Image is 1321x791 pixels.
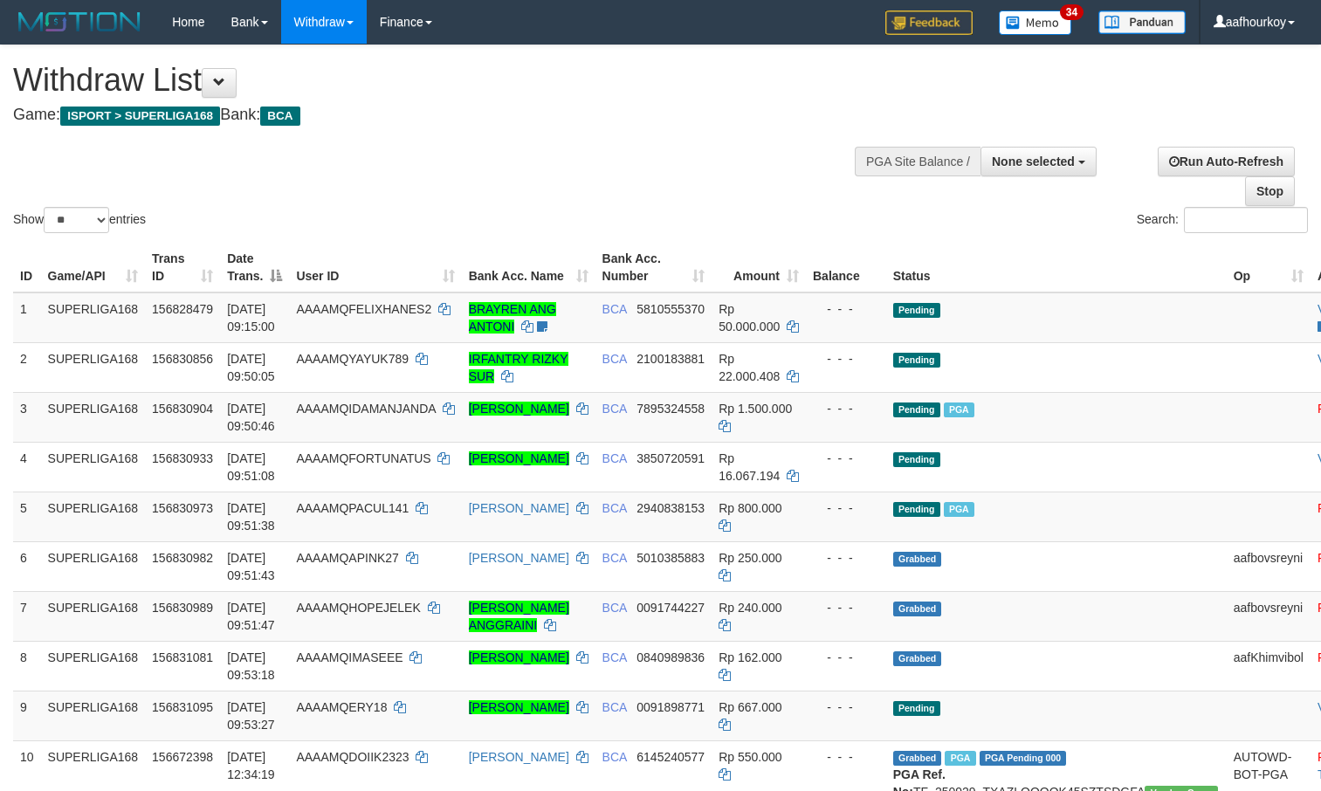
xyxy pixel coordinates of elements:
img: MOTION_logo.png [13,9,146,35]
span: BCA [260,107,299,126]
span: 156830982 [152,551,213,565]
td: SUPERLIGA168 [41,691,146,740]
span: 156831081 [152,650,213,664]
div: - - - [813,499,879,517]
a: BRAYREN ANG ANTONI [469,302,556,334]
a: Stop [1245,176,1295,206]
td: SUPERLIGA168 [41,541,146,591]
td: SUPERLIGA168 [41,641,146,691]
img: Button%20Memo.svg [999,10,1072,35]
th: Status [886,243,1227,292]
span: AAAAMQYAYUK789 [296,352,409,366]
span: AAAAMQAPINK27 [296,551,399,565]
span: None selected [992,155,1075,169]
span: 156828479 [152,302,213,316]
a: [PERSON_NAME] [469,700,569,714]
td: 4 [13,442,41,492]
span: Rp 800.000 [719,501,781,515]
span: AAAAMQERY18 [296,700,387,714]
span: Copy 5010385883 to clipboard [636,551,705,565]
div: - - - [813,698,879,716]
span: [DATE] 09:50:05 [227,352,275,383]
label: Search: [1137,207,1308,233]
td: SUPERLIGA168 [41,342,146,392]
th: Game/API: activate to sort column ascending [41,243,146,292]
span: Pending [893,353,940,368]
span: [DATE] 12:34:19 [227,750,275,781]
a: [PERSON_NAME] [469,501,569,515]
select: Showentries [44,207,109,233]
td: 7 [13,591,41,641]
span: Copy 2100183881 to clipboard [636,352,705,366]
td: aafKhimvibol [1227,641,1311,691]
span: Pending [893,701,940,716]
th: Bank Acc. Number: activate to sort column ascending [595,243,712,292]
h1: Withdraw List [13,63,863,98]
label: Show entries [13,207,146,233]
td: 1 [13,292,41,343]
td: 3 [13,392,41,442]
div: - - - [813,450,879,467]
span: BCA [602,601,627,615]
span: 156830989 [152,601,213,615]
span: BCA [602,402,627,416]
span: Rp 1.500.000 [719,402,792,416]
span: BCA [602,352,627,366]
td: SUPERLIGA168 [41,442,146,492]
td: 5 [13,492,41,541]
span: BCA [602,302,627,316]
span: [DATE] 09:53:18 [227,650,275,682]
td: SUPERLIGA168 [41,392,146,442]
a: [PERSON_NAME] [469,551,569,565]
a: [PERSON_NAME] [469,402,569,416]
span: BCA [602,451,627,465]
th: Trans ID: activate to sort column ascending [145,243,220,292]
div: - - - [813,748,879,766]
th: Amount: activate to sort column ascending [712,243,806,292]
span: Copy 2940838153 to clipboard [636,501,705,515]
span: Rp 50.000.000 [719,302,780,334]
span: Rp 250.000 [719,551,781,565]
div: - - - [813,599,879,616]
td: aafbovsreyni [1227,541,1311,591]
td: 6 [13,541,41,591]
span: AAAAMQFORTUNATUS [296,451,430,465]
a: [PERSON_NAME] ANGGRAINI [469,601,569,632]
span: 156830856 [152,352,213,366]
span: AAAAMQHOPEJELEK [296,601,420,615]
th: Bank Acc. Name: activate to sort column ascending [462,243,595,292]
a: [PERSON_NAME] [469,750,569,764]
a: IRFANTRY RIZKY SUR [469,352,568,383]
span: Copy 0091744227 to clipboard [636,601,705,615]
span: Rp 550.000 [719,750,781,764]
div: - - - [813,649,879,666]
th: Op: activate to sort column ascending [1227,243,1311,292]
span: Copy 6145240577 to clipboard [636,750,705,764]
span: AAAAMQFELIXHANES2 [296,302,431,316]
div: - - - [813,300,879,318]
span: 156831095 [152,700,213,714]
div: PGA Site Balance / [855,147,980,176]
span: ISPORT > SUPERLIGA168 [60,107,220,126]
span: BCA [602,551,627,565]
span: Marked by aafsoycanthlai [944,502,974,517]
span: Grabbed [893,602,942,616]
span: AAAAMQPACUL141 [296,501,409,515]
span: [DATE] 09:51:47 [227,601,275,632]
span: Marked by aafsoycanthlai [944,402,974,417]
span: Pending [893,402,940,417]
span: BCA [602,750,627,764]
span: Pending [893,502,940,517]
td: aafbovsreyni [1227,591,1311,641]
td: SUPERLIGA168 [41,292,146,343]
span: 156830973 [152,501,213,515]
div: - - - [813,350,879,368]
span: 156672398 [152,750,213,764]
span: Copy 7895324558 to clipboard [636,402,705,416]
span: Rp 16.067.194 [719,451,780,483]
img: panduan.png [1098,10,1186,34]
span: PGA Pending [980,751,1067,766]
span: Grabbed [893,552,942,567]
td: 9 [13,691,41,740]
span: Rp 667.000 [719,700,781,714]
